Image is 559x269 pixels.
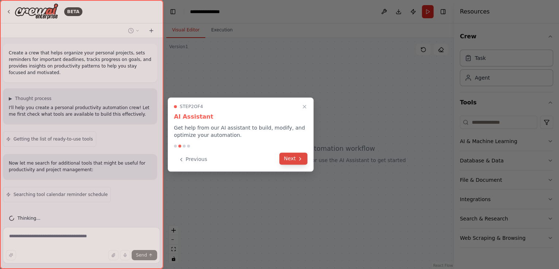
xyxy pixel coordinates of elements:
[174,153,211,165] button: Previous
[174,112,307,121] h3: AI Assistant
[279,153,307,165] button: Next
[168,7,178,17] button: Hide left sidebar
[180,104,203,109] span: Step 2 of 4
[300,102,309,111] button: Close walkthrough
[174,124,307,139] p: Get help from our AI assistant to build, modify, and optimize your automation.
